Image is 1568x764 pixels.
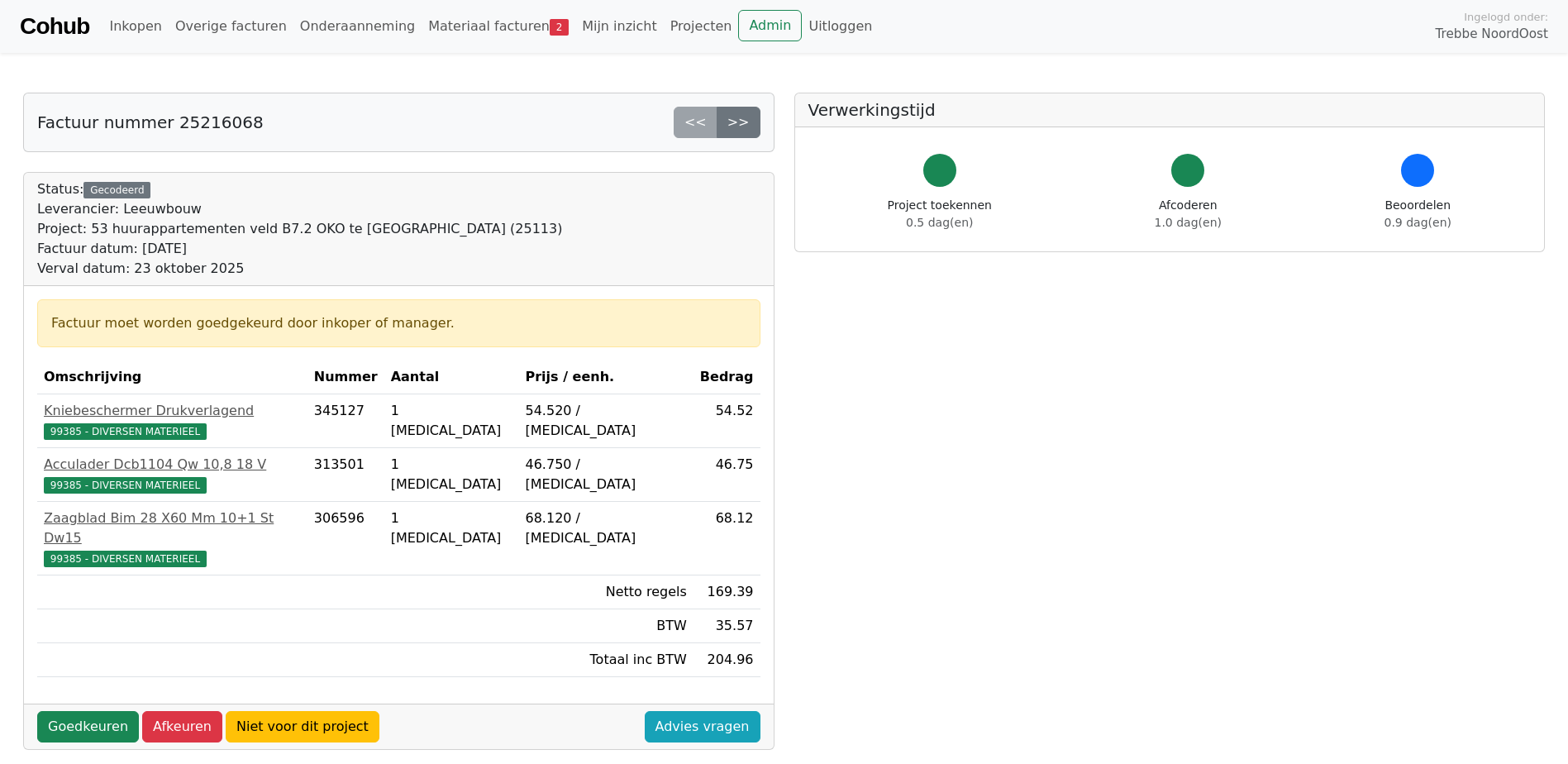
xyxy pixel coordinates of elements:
[102,10,168,43] a: Inkopen
[693,609,760,643] td: 35.57
[37,179,562,279] div: Status:
[519,643,693,677] td: Totaal inc BTW
[422,10,575,43] a: Materiaal facturen2
[142,711,222,743] a: Afkeuren
[693,361,760,394] th: Bedrag
[391,509,512,548] div: 1 [MEDICAL_DATA]
[44,509,301,548] div: Zaagblad Bim 28 X60 Mm 10+1 St Dw15
[20,7,89,46] a: Cohub
[293,10,422,43] a: Onderaanneming
[519,361,693,394] th: Prijs / eenh.
[37,711,139,743] a: Goedkeuren
[307,394,384,448] td: 345127
[44,401,301,421] div: Kniebeschermer Drukverlagend
[1385,216,1451,229] span: 0.9 dag(en)
[693,643,760,677] td: 204.96
[37,259,562,279] div: Verval datum: 23 oktober 2025
[37,361,307,394] th: Omschrijving
[519,609,693,643] td: BTW
[717,107,760,138] a: >>
[37,199,562,219] div: Leverancier: Leeuwbouw
[519,575,693,609] td: Netto regels
[307,448,384,502] td: 313501
[1385,197,1451,232] div: Beoordelen
[44,401,301,441] a: Kniebeschermer Drukverlagend99385 - DIVERSEN MATERIEEL
[526,509,687,548] div: 68.120 / [MEDICAL_DATA]
[693,502,760,575] td: 68.12
[44,477,207,494] span: 99385 - DIVERSEN MATERIEEL
[802,10,879,43] a: Uitloggen
[391,401,512,441] div: 1 [MEDICAL_DATA]
[169,10,293,43] a: Overige facturen
[1155,216,1222,229] span: 1.0 dag(en)
[693,394,760,448] td: 54.52
[808,100,1532,120] h5: Verwerkingstijd
[384,361,519,394] th: Aantal
[1436,25,1548,44] span: Trebbe NoordOost
[550,19,569,36] span: 2
[44,455,301,475] div: Acculader Dcb1104 Qw 10,8 18 V
[906,216,973,229] span: 0.5 dag(en)
[526,401,687,441] div: 54.520 / [MEDICAL_DATA]
[307,361,384,394] th: Nummer
[693,448,760,502] td: 46.75
[391,455,512,494] div: 1 [MEDICAL_DATA]
[44,509,301,568] a: Zaagblad Bim 28 X60 Mm 10+1 St Dw1599385 - DIVERSEN MATERIEEL
[738,10,802,41] a: Admin
[1464,9,1548,25] span: Ingelogd onder:
[645,711,760,743] a: Advies vragen
[1155,197,1222,232] div: Afcoderen
[37,219,562,239] div: Project: 53 huurappartementen veld B7.2 OKO te [GEOGRAPHIC_DATA] (25113)
[226,711,379,743] a: Niet voor dit project
[37,239,562,259] div: Factuur datum: [DATE]
[888,197,992,232] div: Project toekennen
[44,455,301,494] a: Acculader Dcb1104 Qw 10,8 18 V99385 - DIVERSEN MATERIEEL
[51,313,746,333] div: Factuur moet worden goedgekeurd door inkoper of manager.
[44,423,207,440] span: 99385 - DIVERSEN MATERIEEL
[575,10,664,43] a: Mijn inzicht
[664,10,739,43] a: Projecten
[307,502,384,575] td: 306596
[693,575,760,609] td: 169.39
[37,112,264,132] h5: Factuur nummer 25216068
[83,182,150,198] div: Gecodeerd
[44,551,207,567] span: 99385 - DIVERSEN MATERIEEL
[526,455,687,494] div: 46.750 / [MEDICAL_DATA]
